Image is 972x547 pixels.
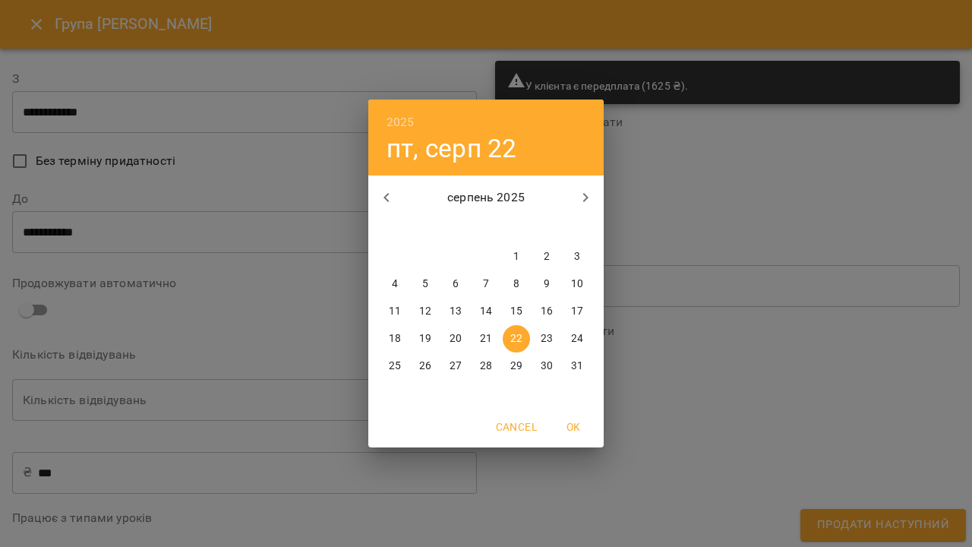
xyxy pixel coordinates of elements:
[483,277,489,292] p: 7
[503,353,530,380] button: 29
[503,220,530,236] span: пт
[563,243,591,270] button: 3
[563,220,591,236] span: нд
[563,270,591,298] button: 10
[387,112,415,133] button: 2025
[412,353,439,380] button: 26
[412,270,439,298] button: 5
[544,277,550,292] p: 9
[472,353,500,380] button: 28
[533,325,560,353] button: 23
[574,249,580,264] p: 3
[490,413,543,441] button: Cancel
[503,325,530,353] button: 22
[563,325,591,353] button: 24
[472,325,500,353] button: 21
[555,418,592,436] span: OK
[389,359,401,374] p: 25
[419,359,431,374] p: 26
[412,298,439,325] button: 12
[533,220,560,236] span: сб
[450,304,462,319] p: 13
[472,220,500,236] span: чт
[442,353,469,380] button: 27
[544,249,550,264] p: 2
[422,277,428,292] p: 5
[533,298,560,325] button: 16
[480,331,492,346] p: 21
[503,243,530,270] button: 1
[453,277,459,292] p: 6
[450,331,462,346] p: 20
[450,359,462,374] p: 27
[419,331,431,346] p: 19
[442,325,469,353] button: 20
[510,331,522,346] p: 22
[549,413,598,441] button: OK
[496,418,537,436] span: Cancel
[392,277,398,292] p: 4
[381,298,409,325] button: 11
[571,331,583,346] p: 24
[571,359,583,374] p: 31
[510,304,522,319] p: 15
[381,220,409,236] span: пн
[472,270,500,298] button: 7
[442,270,469,298] button: 6
[387,133,517,164] button: пт, серп 22
[480,359,492,374] p: 28
[563,298,591,325] button: 17
[503,270,530,298] button: 8
[571,277,583,292] p: 10
[533,243,560,270] button: 2
[541,331,553,346] p: 23
[389,304,401,319] p: 11
[442,220,469,236] span: ср
[381,325,409,353] button: 18
[405,188,568,207] p: серпень 2025
[419,304,431,319] p: 12
[442,298,469,325] button: 13
[513,249,519,264] p: 1
[533,353,560,380] button: 30
[472,298,500,325] button: 14
[571,304,583,319] p: 17
[381,270,409,298] button: 4
[541,359,553,374] p: 30
[480,304,492,319] p: 14
[533,270,560,298] button: 9
[563,353,591,380] button: 31
[412,325,439,353] button: 19
[412,220,439,236] span: вт
[541,304,553,319] p: 16
[513,277,519,292] p: 8
[381,353,409,380] button: 25
[389,331,401,346] p: 18
[510,359,522,374] p: 29
[503,298,530,325] button: 15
